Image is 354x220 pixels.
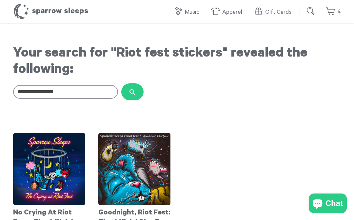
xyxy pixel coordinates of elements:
a: Apparel [211,5,246,19]
a: Gift Cards [254,5,295,19]
inbox-online-store-chat: Shopify online store chat [307,194,349,215]
img: RiotFestCover2025_f0c3ff46-2987-413d-b2a7-3322b85762af_grande.jpg [98,133,170,205]
input: Submit [305,5,318,18]
a: 4 [326,5,341,19]
h1: Your search for "Riot fest stickers" revealed the following: [13,46,341,79]
h1: Sparrow Sleeps [13,3,88,20]
a: Music [173,5,203,19]
img: AlbumCoverTemplateSPARROWSLEEPSXRIOTFEST_1_grande.jpg [13,133,85,205]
